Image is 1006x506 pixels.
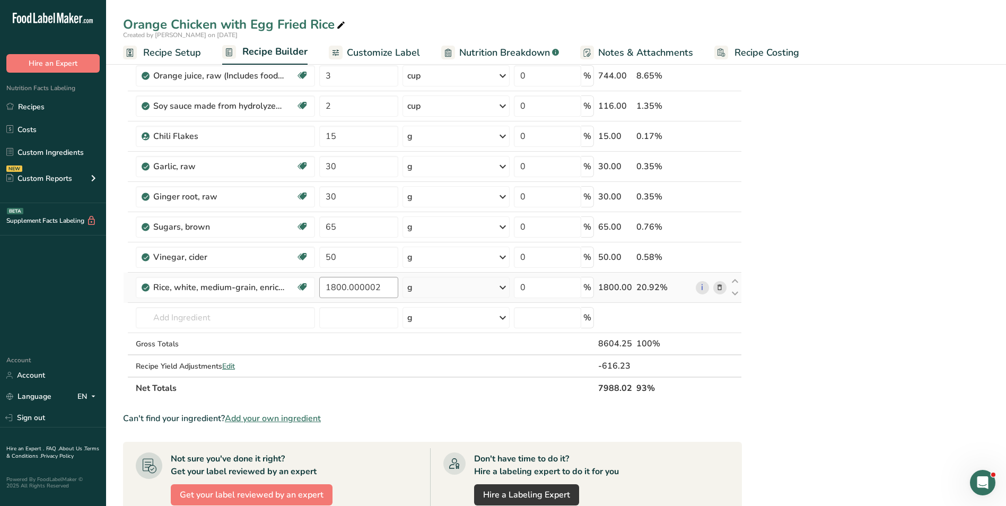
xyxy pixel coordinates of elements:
button: Get your label reviewed by an expert [171,484,333,505]
div: 1800.00 [598,281,632,294]
div: 100% [636,337,692,350]
span: Recipe Builder [242,45,308,59]
div: Not sure you've done it right? Get your label reviewed by an expert [171,452,317,478]
div: 0.35% [636,190,692,203]
div: Gross Totals [136,338,315,350]
iframe: Intercom live chat [970,470,995,495]
div: g [407,281,413,294]
span: Created by [PERSON_NAME] on [DATE] [123,31,238,39]
div: 50.00 [598,251,632,264]
a: Terms & Conditions . [6,445,99,460]
div: g [407,311,413,324]
div: 0.35% [636,160,692,173]
div: 20.92% [636,281,692,294]
div: Ginger root, raw [153,190,286,203]
a: Notes & Attachments [580,41,693,65]
div: Custom Reports [6,173,72,184]
button: Hire an Expert [6,54,100,73]
a: Language [6,387,51,406]
div: Recipe Yield Adjustments [136,361,315,372]
div: Orange juice, raw (Includes foods for USDA's Food Distribution Program) [153,69,286,82]
span: Nutrition Breakdown [459,46,550,60]
div: cup [407,69,421,82]
a: Privacy Policy [41,452,74,460]
div: 744.00 [598,69,632,82]
span: Add your own ingredient [225,412,321,425]
div: Chili Flakes [153,130,286,143]
span: Customize Label [347,46,420,60]
div: 30.00 [598,190,632,203]
div: 15.00 [598,130,632,143]
div: Powered By FoodLabelMaker © 2025 All Rights Reserved [6,476,100,489]
span: Recipe Setup [143,46,201,60]
a: FAQ . [46,445,59,452]
div: Garlic, raw [153,160,286,173]
input: Add Ingredient [136,307,315,328]
div: g [407,251,413,264]
div: Don't have time to do it? Hire a labeling expert to do it for you [474,452,619,478]
span: Notes & Attachments [598,46,693,60]
div: g [407,160,413,173]
a: Recipe Setup [123,41,201,65]
div: 65.00 [598,221,632,233]
a: About Us . [59,445,84,452]
div: -616.23 [598,360,632,372]
th: Net Totals [134,377,596,399]
div: Sugars, brown [153,221,286,233]
div: 1.35% [636,100,692,112]
a: Recipe Costing [714,41,799,65]
a: Hire an Expert . [6,445,44,452]
th: 7988.02 [596,377,634,399]
div: 0.17% [636,130,692,143]
th: 93% [634,377,694,399]
div: NEW [6,165,22,172]
div: g [407,190,413,203]
div: BETA [7,208,23,214]
div: 8604.25 [598,337,632,350]
div: 116.00 [598,100,632,112]
div: Can't find your ingredient? [123,412,742,425]
div: Vinegar, cider [153,251,286,264]
a: i [696,281,709,294]
div: g [407,130,413,143]
a: Hire a Labeling Expert [474,484,579,505]
span: Edit [222,361,235,371]
span: Get your label reviewed by an expert [180,488,323,501]
div: 0.76% [636,221,692,233]
div: g [407,221,413,233]
div: EN [77,390,100,403]
div: Orange Chicken with Egg Fried Rice [123,15,347,34]
span: Recipe Costing [734,46,799,60]
div: 8.65% [636,69,692,82]
a: Customize Label [329,41,420,65]
div: Soy sauce made from hydrolyzed vegetable protein [153,100,286,112]
div: cup [407,100,421,112]
div: 0.58% [636,251,692,264]
div: 30.00 [598,160,632,173]
a: Recipe Builder [222,40,308,65]
div: Rice, white, medium-grain, enriched, cooked [153,281,286,294]
a: Nutrition Breakdown [441,41,559,65]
